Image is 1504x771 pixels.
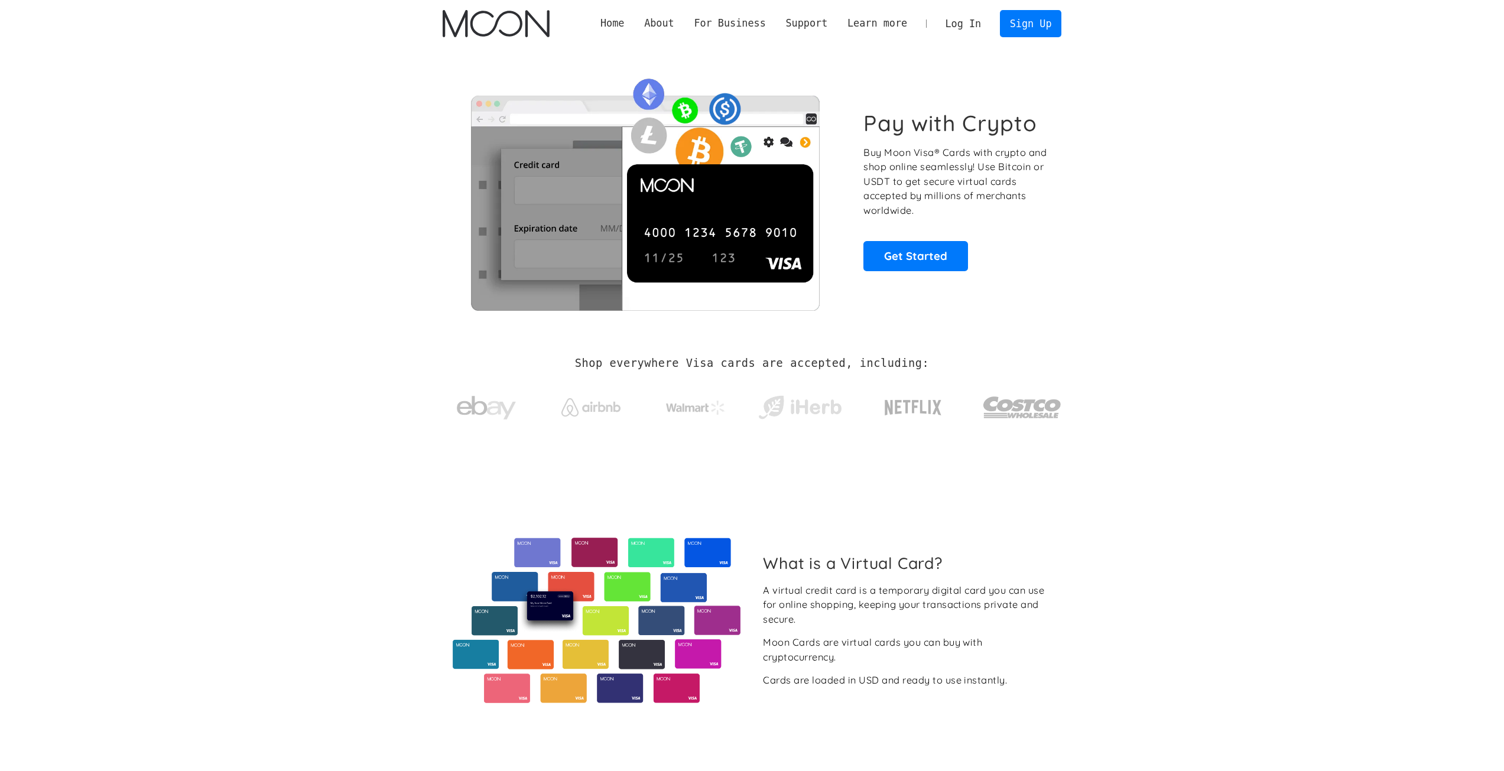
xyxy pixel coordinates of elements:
[863,145,1048,218] p: Buy Moon Visa® Cards with crypto and shop online seamlessly! Use Bitcoin or USDT to get secure vi...
[763,583,1052,627] div: A virtual credit card is a temporary digital card you can use for online shopping, keeping your t...
[443,10,550,37] img: Moon Logo
[860,381,966,428] a: Netflix
[756,380,844,429] a: iHerb
[763,554,1052,572] h2: What is a Virtual Card?
[684,16,776,31] div: For Business
[983,385,1062,430] img: Costco
[863,241,968,271] a: Get Started
[666,401,725,415] img: Walmart
[644,16,674,31] div: About
[883,393,943,422] img: Netflix
[561,398,621,417] img: Airbnb
[443,10,550,37] a: home
[590,16,634,31] a: Home
[651,389,739,421] a: Walmart
[443,70,847,310] img: Moon Cards let you spend your crypto anywhere Visa is accepted.
[443,378,531,432] a: ebay
[837,16,917,31] div: Learn more
[634,16,684,31] div: About
[847,16,907,31] div: Learn more
[457,389,516,427] img: ebay
[694,16,765,31] div: For Business
[863,110,1037,136] h1: Pay with Crypto
[935,11,991,37] a: Log In
[451,538,742,703] img: Virtual cards from Moon
[776,16,837,31] div: Support
[547,386,635,422] a: Airbnb
[756,392,844,423] img: iHerb
[785,16,827,31] div: Support
[763,673,1007,688] div: Cards are loaded in USD and ready to use instantly.
[1000,10,1061,37] a: Sign Up
[983,373,1062,435] a: Costco
[575,357,929,370] h2: Shop everywhere Visa cards are accepted, including:
[763,635,1052,664] div: Moon Cards are virtual cards you can buy with cryptocurrency.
